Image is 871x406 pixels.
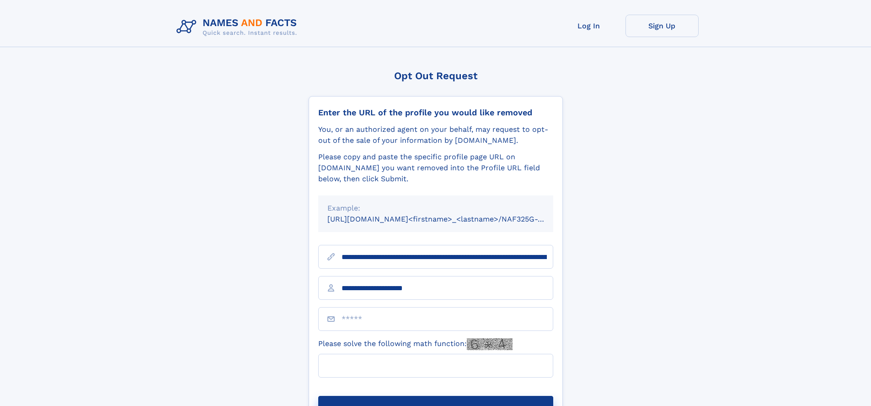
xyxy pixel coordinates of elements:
[173,15,305,39] img: Logo Names and Facts
[318,338,513,350] label: Please solve the following math function:
[327,203,544,214] div: Example:
[625,15,699,37] a: Sign Up
[552,15,625,37] a: Log In
[309,70,563,81] div: Opt Out Request
[318,108,553,118] div: Enter the URL of the profile you would like removed
[318,152,553,184] div: Please copy and paste the specific profile page URL on [DOMAIN_NAME] you want removed into the Pr...
[318,124,553,146] div: You, or an authorized agent on your behalf, may request to opt-out of the sale of your informatio...
[327,215,571,223] small: [URL][DOMAIN_NAME]<firstname>_<lastname>/NAF325G-xxxxxxxx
